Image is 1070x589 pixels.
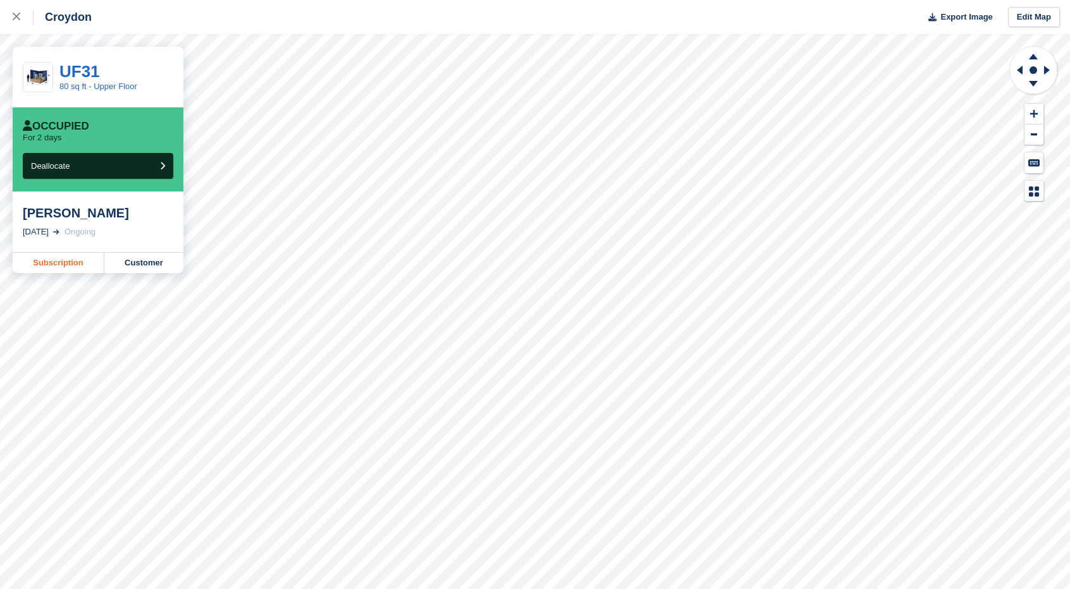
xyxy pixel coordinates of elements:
div: [PERSON_NAME] [23,205,173,221]
p: For 2 days [23,133,61,143]
button: Deallocate [23,153,173,179]
div: Occupied [23,120,89,133]
img: 10-ft-container.jpg [23,66,52,88]
span: Export Image [940,11,992,23]
img: arrow-right-light-icn-cde0832a797a2874e46488d9cf13f60e5c3a73dbe684e267c42b8395dfbc2abf.svg [53,229,59,234]
a: Subscription [13,253,104,273]
button: Export Image [921,7,993,28]
div: Croydon [34,9,92,25]
button: Zoom In [1024,104,1043,124]
a: 80 sq ft - Upper Floor [59,82,137,91]
a: Edit Map [1008,7,1060,28]
div: Ongoing [65,226,95,238]
a: Customer [104,253,183,273]
a: UF31 [59,62,100,81]
button: Keyboard Shortcuts [1024,152,1043,173]
button: Map Legend [1024,181,1043,202]
button: Zoom Out [1024,124,1043,145]
span: Deallocate [31,161,70,171]
div: [DATE] [23,226,49,238]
